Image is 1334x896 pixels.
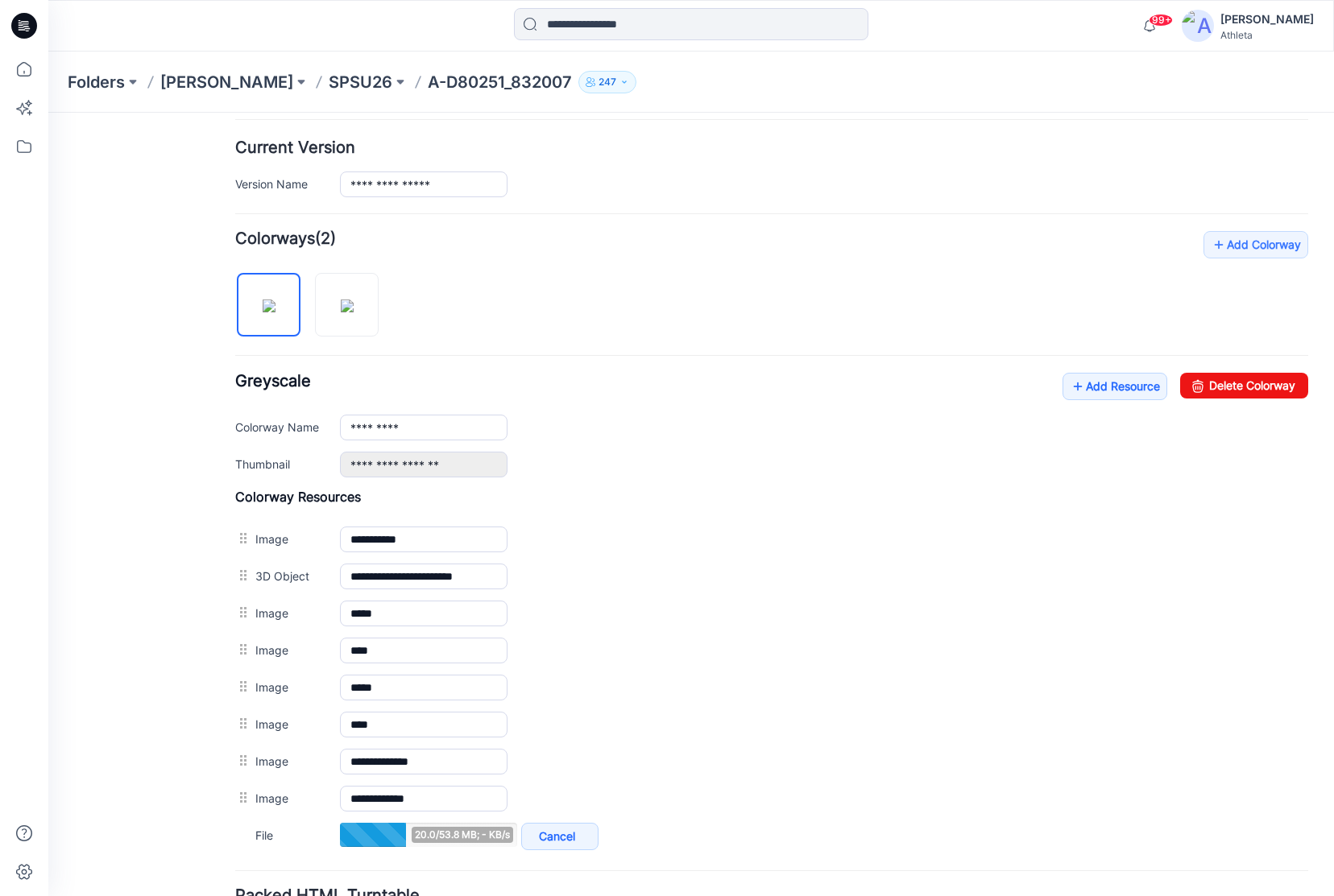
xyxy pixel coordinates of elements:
span: 20.0/53.8 MB; - KB/s [363,714,465,730]
label: 3D Object [207,454,275,472]
label: Colorway Name [187,305,275,323]
a: [PERSON_NAME] [160,71,293,93]
label: Image [207,602,275,620]
span: 99+ [1149,14,1173,27]
label: Thumbnail [187,342,275,360]
a: Folders [68,71,125,93]
label: Image [207,528,275,546]
div: Athleta [1220,29,1314,41]
label: Image [207,676,275,694]
label: File [207,713,275,731]
img: avatar [1182,10,1214,42]
label: Image [207,417,275,435]
a: Add Resource [1014,260,1119,287]
iframe: edit-style [48,113,1334,896]
span: (2) [267,116,288,135]
p: A-D80251_832007 [428,71,572,93]
h4: Colorway Resources [187,376,1260,392]
a: Delete Colorway [1132,260,1260,286]
div: [PERSON_NAME] [1220,10,1314,29]
strong: Colorways [187,116,267,135]
a: Cancel [473,710,550,737]
label: Image [207,491,275,509]
span: Greyscale [187,258,263,278]
a: SPSU26 [329,71,392,93]
label: Image [207,565,275,583]
label: Image [207,639,275,657]
a: Add Colorway [1155,118,1260,146]
img: eyJhbGciOiJIUzI1NiIsImtpZCI6IjAiLCJzbHQiOiJzZXMiLCJ0eXAiOiJKV1QifQ.eyJkYXRhIjp7InR5cGUiOiJzdG9yYW... [292,187,305,200]
h4: Packed HTML Turntable [187,775,1260,791]
p: 247 [599,73,616,91]
img: eyJhbGciOiJIUzI1NiIsImtpZCI6IjAiLCJzbHQiOiJzZXMiLCJ0eXAiOiJKV1QifQ.eyJkYXRhIjp7InR5cGUiOiJzdG9yYW... [214,187,227,200]
button: 247 [578,71,636,93]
